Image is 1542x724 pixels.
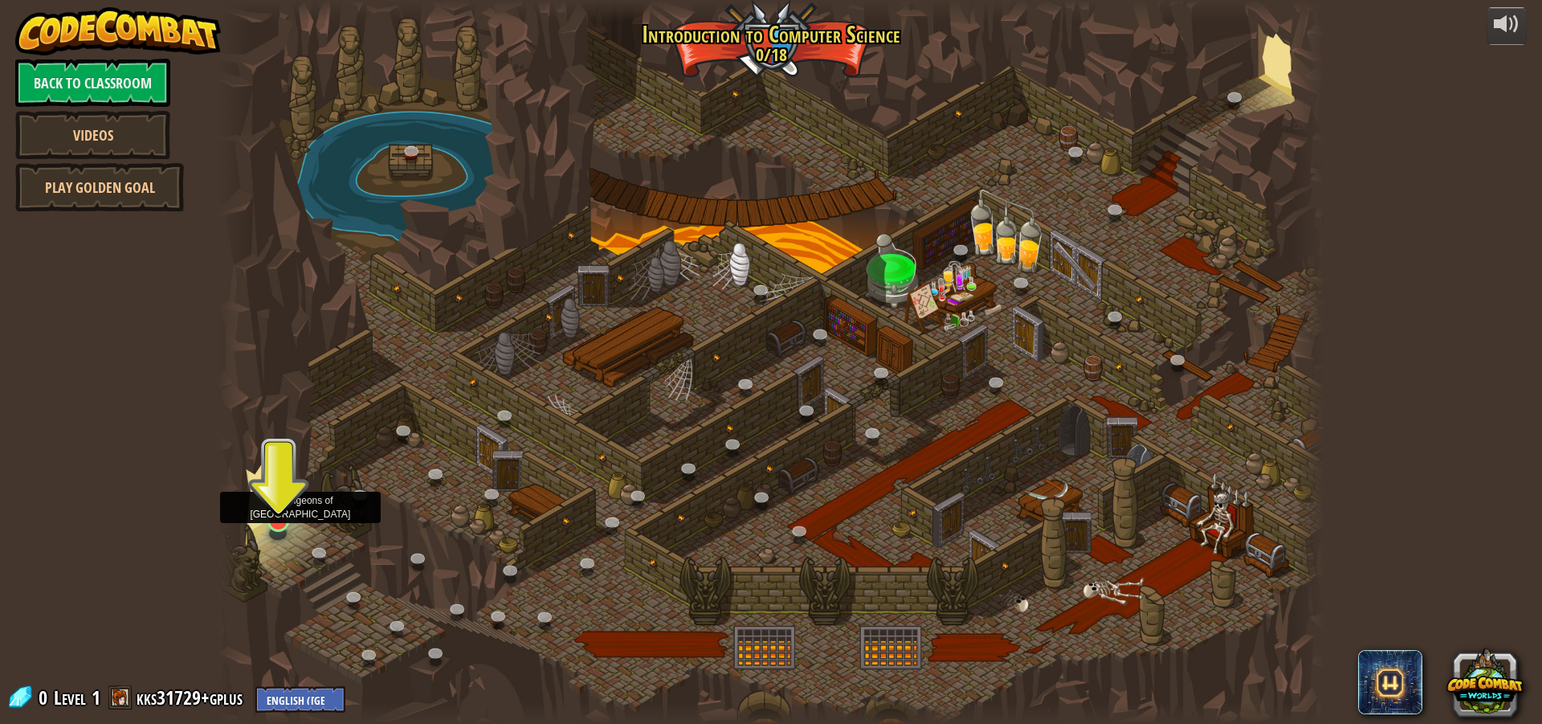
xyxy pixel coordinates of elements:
[15,7,221,55] img: CodeCombat - Learn how to code by playing a game
[137,685,247,710] a: kks31729+gplus
[39,685,52,710] span: 0
[263,455,293,522] img: level-banner-unstarted.png
[15,111,170,159] a: Videos
[15,163,184,211] a: Play Golden Goal
[1487,7,1527,45] button: Adjust volume
[54,685,86,711] span: Level
[92,685,100,710] span: 1
[15,59,170,107] a: Back to Classroom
